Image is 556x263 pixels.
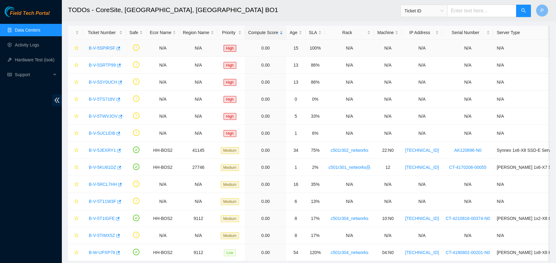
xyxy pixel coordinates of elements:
[404,6,443,15] span: Ticket ID
[179,227,217,244] td: N/A
[325,57,374,74] td: N/A
[325,227,374,244] td: N/A
[89,97,115,102] a: B-V-5TS718V
[179,40,217,57] td: N/A
[286,74,306,91] td: 13
[74,165,79,170] span: star
[306,210,325,227] td: 17%
[71,248,79,257] button: star
[325,74,374,91] td: N/A
[328,165,370,170] a: c501r301_networkslock
[5,6,31,17] img: Akamai Technologies
[331,148,368,153] a: c501r302_networks
[221,181,239,188] span: Medium
[374,210,402,227] td: 10:N0
[146,40,179,57] td: N/A
[146,108,179,125] td: N/A
[89,233,115,238] a: B-V-5TIMX5Z
[454,148,481,153] a: AK120896-N0
[71,77,79,87] button: star
[374,57,402,74] td: N/A
[325,193,374,210] td: N/A
[245,40,286,57] td: 0.00
[521,8,526,14] span: search
[325,125,374,142] td: N/A
[374,227,402,244] td: N/A
[133,44,139,51] span: exclamation-circle
[541,7,544,15] span: P
[306,57,325,74] td: 86%
[15,28,40,33] a: Data Centers
[536,4,548,17] button: P
[402,91,442,108] td: N/A
[442,193,493,210] td: N/A
[71,43,79,53] button: star
[402,193,442,210] td: N/A
[133,147,139,153] span: check-circle
[74,114,79,119] span: star
[52,94,62,106] span: double-left
[447,5,516,17] input: Enter text here...
[442,74,493,91] td: N/A
[442,176,493,193] td: N/A
[245,159,286,176] td: 0.00
[286,125,306,142] td: 1
[133,112,139,119] span: exclamation-circle
[224,249,236,256] span: Low
[306,142,325,159] td: 75%
[245,210,286,227] td: 0.00
[402,57,442,74] td: N/A
[306,193,325,210] td: 13%
[245,142,286,159] td: 0.00
[74,131,79,136] span: star
[442,125,493,142] td: N/A
[224,113,236,120] span: High
[89,216,115,221] a: B-V-5T1IGFE
[402,74,442,91] td: N/A
[402,176,442,193] td: N/A
[71,94,79,104] button: star
[306,244,325,261] td: 120%
[179,125,217,142] td: N/A
[179,57,217,74] td: N/A
[133,215,139,221] span: check-circle
[133,164,139,170] span: check-circle
[516,5,531,17] button: search
[74,199,79,204] span: star
[286,210,306,227] td: 8
[179,108,217,125] td: N/A
[224,130,236,137] span: High
[442,108,493,125] td: N/A
[286,227,306,244] td: 8
[286,244,306,261] td: 54
[71,60,79,70] button: star
[331,250,368,255] a: c501r304_networks
[133,95,139,102] span: exclamation-circle
[446,216,490,221] a: CT-4210816-00374-N0
[146,159,179,176] td: HH-BOS2
[245,176,286,193] td: 0.00
[221,232,239,239] span: Medium
[449,165,486,170] a: CT-4170206-00055
[374,125,402,142] td: N/A
[179,176,217,193] td: N/A
[179,210,217,227] td: 9112
[133,129,139,136] span: exclamation-circle
[71,145,79,155] button: star
[221,147,239,154] span: Medium
[133,198,139,204] span: exclamation-circle
[74,216,79,221] span: star
[306,74,325,91] td: 86%
[224,45,236,52] span: High
[89,148,116,153] a: B-V-5JEXRY1
[245,57,286,74] td: 0.00
[374,40,402,57] td: N/A
[146,74,179,91] td: N/A
[442,40,493,57] td: N/A
[71,230,79,240] button: star
[133,61,139,68] span: exclamation-circle
[374,91,402,108] td: N/A
[146,227,179,244] td: N/A
[286,176,306,193] td: 16
[71,196,79,206] button: star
